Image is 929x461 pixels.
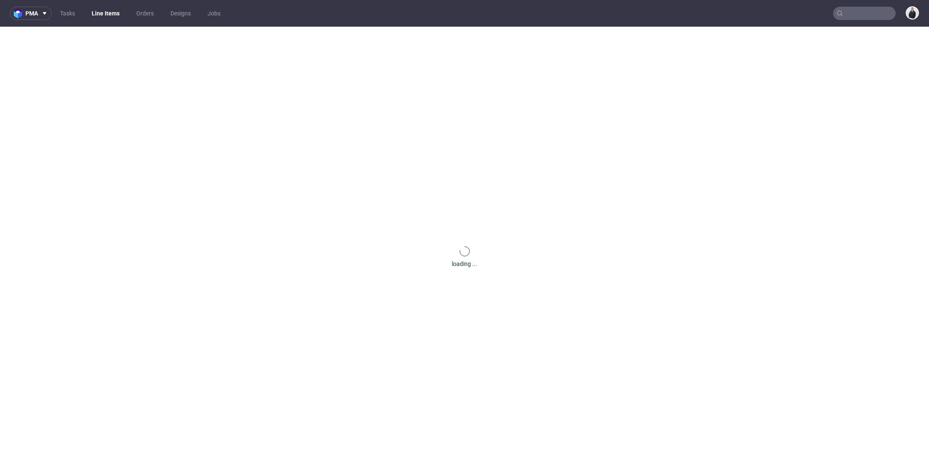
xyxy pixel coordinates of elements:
[10,7,52,20] button: pma
[165,7,196,20] a: Designs
[55,7,80,20] a: Tasks
[203,7,225,20] a: Jobs
[25,10,38,16] span: pma
[14,9,25,18] img: logo
[87,7,125,20] a: Line Items
[906,7,918,19] img: Adrian Margula
[131,7,159,20] a: Orders
[452,260,477,268] div: loading ...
